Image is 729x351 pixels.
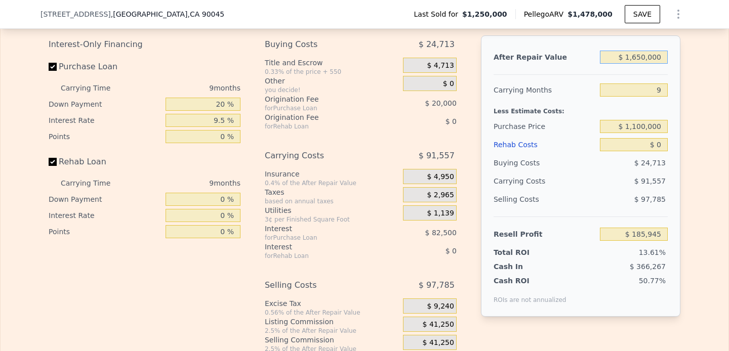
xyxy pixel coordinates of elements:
div: Interest-Only Financing [49,35,240,54]
span: $ 97,785 [634,195,666,203]
input: Purchase Loan [49,63,57,71]
div: Origination Fee [265,94,378,104]
span: [STREET_ADDRESS] [40,9,111,19]
span: Last Sold for [414,9,463,19]
div: 9 months [131,80,240,96]
div: Other [265,76,399,86]
div: based on annual taxes [265,197,399,205]
button: Show Options [668,4,688,24]
span: 50.77% [639,277,666,285]
div: Down Payment [49,96,161,112]
span: $ 41,250 [423,320,454,329]
div: Carrying Time [61,175,127,191]
span: $ 366,267 [630,262,666,271]
span: $ 24,713 [419,35,455,54]
span: $ 0 [443,79,454,89]
div: 3¢ per Finished Square Foot [265,215,399,224]
div: Selling Costs [265,276,378,294]
div: Purchase Price [494,117,596,136]
label: Purchase Loan [49,58,161,76]
span: $ 91,557 [419,147,455,165]
span: $ 0 [445,117,457,125]
div: After Repair Value [494,48,596,66]
div: Cash In [494,261,557,272]
span: $ 24,713 [634,159,666,167]
div: Taxes [265,187,399,197]
div: Selling Commission [265,335,399,345]
div: 2.5% of the After Repair Value [265,327,399,335]
div: Carrying Time [61,80,127,96]
div: Insurance [265,169,399,179]
div: Rehab Costs [494,136,596,154]
div: Interest [265,242,378,252]
span: $ 97,785 [419,276,455,294]
span: $ 1,139 [427,209,454,218]
div: Title and Escrow [265,58,399,68]
div: Total ROI [494,247,557,257]
span: , [GEOGRAPHIC_DATA] [111,9,224,19]
div: for Rehab Loan [265,252,378,260]
div: Buying Costs [265,35,378,54]
span: $ 0 [445,247,457,255]
div: Excise Tax [265,298,399,309]
div: Points [49,224,161,240]
input: Rehab Loan [49,158,57,166]
div: Points [49,128,161,145]
div: Utilities [265,205,399,215]
div: Listing Commission [265,317,399,327]
div: Cash ROI [494,276,566,286]
div: 0.4% of the After Repair Value [265,179,399,187]
div: Buying Costs [494,154,596,172]
div: 0.33% of the price + 550 [265,68,399,76]
div: Interest Rate [49,112,161,128]
span: $ 20,000 [425,99,457,107]
div: 9 months [131,175,240,191]
div: for Purchase Loan [265,104,378,112]
div: Down Payment [49,191,161,207]
span: Pellego ARV [524,9,568,19]
span: $ 4,713 [427,61,454,70]
span: $ 4,950 [427,172,454,182]
div: Carrying Costs [265,147,378,165]
div: you decide! [265,86,399,94]
label: Rehab Loan [49,153,161,171]
div: Interest Rate [49,207,161,224]
button: SAVE [625,5,660,23]
div: 0.56% of the After Repair Value [265,309,399,317]
span: $1,250,000 [462,9,507,19]
span: $ 41,250 [423,338,454,347]
span: , CA 90045 [187,10,224,18]
div: Origination Fee [265,112,378,122]
div: ROIs are not annualized [494,286,566,304]
span: 13.61% [639,248,666,256]
div: Carrying Costs [494,172,557,190]
span: $ 2,965 [427,191,454,200]
span: $1,478,000 [568,10,613,18]
span: $ 91,557 [634,177,666,185]
div: for Purchase Loan [265,234,378,242]
div: for Rehab Loan [265,122,378,130]
div: Interest [265,224,378,234]
div: Carrying Months [494,81,596,99]
span: $ 9,240 [427,302,454,311]
div: Resell Profit [494,225,596,243]
div: Selling Costs [494,190,596,208]
div: Less Estimate Costs: [494,99,668,117]
span: $ 82,500 [425,229,457,237]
